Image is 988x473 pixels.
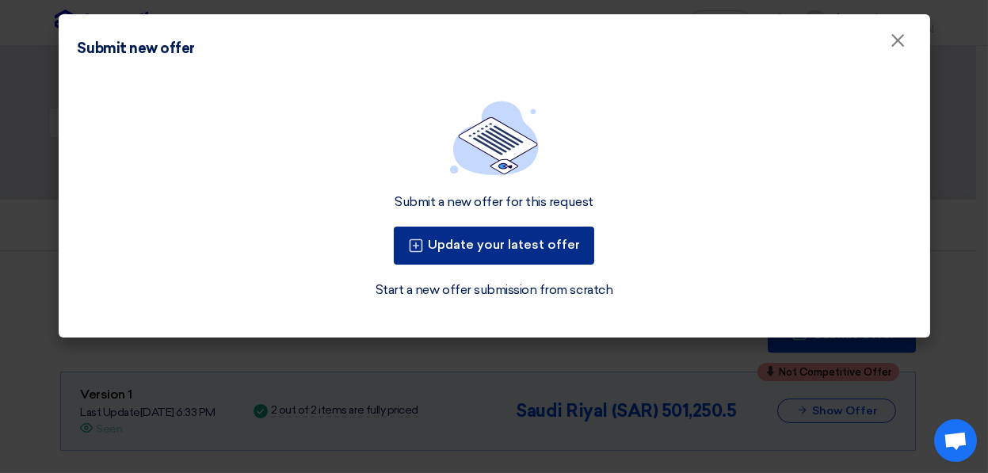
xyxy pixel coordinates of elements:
div: Submit a new offer for this request [395,194,593,211]
span: × [891,29,906,60]
button: Update your latest offer [394,227,594,265]
img: empty_state_list.svg [450,101,539,175]
div: Submit new offer [78,38,195,59]
a: Start a new offer submission from scratch [376,280,612,299]
button: Close [878,25,919,57]
font: Update your latest offer [428,237,580,252]
div: Open chat [934,419,977,462]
